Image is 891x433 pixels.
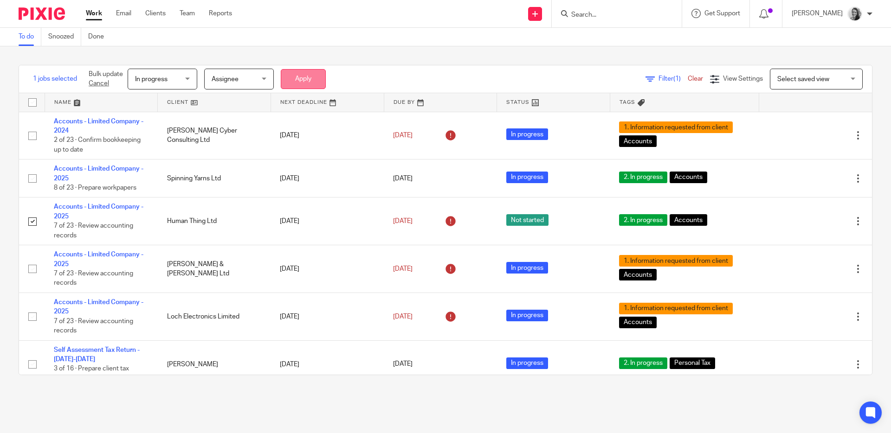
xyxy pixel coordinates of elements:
[619,269,657,280] span: Accounts
[54,118,143,134] a: Accounts - Limited Company - 2024
[670,172,707,183] span: Accounts
[54,270,133,287] span: 7 of 23 · Review accounting records
[158,112,271,159] td: [PERSON_NAME] Cyber Consulting Ltd
[54,366,129,382] span: 3 of 16 · Prepare client tax return
[158,340,271,388] td: [PERSON_NAME]
[506,128,548,140] span: In progress
[145,9,166,18] a: Clients
[506,214,549,226] span: Not started
[158,159,271,197] td: Spinning Yarns Ltd
[777,76,829,83] span: Select saved view
[271,245,384,293] td: [DATE]
[393,266,413,272] span: [DATE]
[393,132,413,139] span: [DATE]
[619,121,733,133] span: 1. Information requested from client
[54,251,143,267] a: Accounts - Limited Company - 2025
[792,9,843,18] p: [PERSON_NAME]
[54,318,133,334] span: 7 of 23 · Review accounting records
[281,69,326,89] button: Apply
[619,357,667,369] span: 2. In progress
[393,361,413,368] span: [DATE]
[393,175,413,182] span: [DATE]
[271,159,384,197] td: [DATE]
[158,245,271,293] td: [PERSON_NAME] & [PERSON_NAME] Ltd
[670,357,715,369] span: Personal Tax
[135,76,168,83] span: In progress
[723,76,763,82] span: View Settings
[619,135,657,147] span: Accounts
[33,74,77,83] span: 1 jobs selected
[89,80,109,87] a: Cancel
[180,9,195,18] a: Team
[271,197,384,245] td: [DATE]
[158,293,271,341] td: Loch Electronics Limited
[54,299,143,315] a: Accounts - Limited Company - 2025
[619,172,667,183] span: 2. In progress
[619,255,733,267] span: 1. Information requested from client
[506,310,548,321] span: In progress
[619,303,733,314] span: 1. Information requested from client
[54,223,133,239] span: 7 of 23 · Review accounting records
[19,7,65,20] img: Pixie
[393,218,413,224] span: [DATE]
[54,347,140,363] a: Self Assessment Tax Return - [DATE]-[DATE]
[506,262,548,274] span: In progress
[116,9,131,18] a: Email
[688,76,703,82] a: Clear
[158,197,271,245] td: Human Thing Ltd
[659,76,688,82] span: Filter
[619,214,667,226] span: 2. In progress
[393,313,413,320] span: [DATE]
[212,76,239,83] span: Assignee
[54,137,141,153] span: 2 of 23 · Confirm bookkeeping up to date
[48,28,81,46] a: Snoozed
[506,172,548,183] span: In progress
[271,112,384,159] td: [DATE]
[89,70,123,89] p: Bulk update
[54,166,143,181] a: Accounts - Limited Company - 2025
[271,293,384,341] td: [DATE]
[620,100,635,105] span: Tags
[86,9,102,18] a: Work
[271,340,384,388] td: [DATE]
[88,28,111,46] a: Done
[704,10,740,17] span: Get Support
[619,317,657,328] span: Accounts
[673,76,681,82] span: (1)
[847,6,862,21] img: IMG-0056.JPG
[209,9,232,18] a: Reports
[54,204,143,219] a: Accounts - Limited Company - 2025
[19,28,41,46] a: To do
[54,185,136,191] span: 8 of 23 · Prepare workpapers
[670,214,707,226] span: Accounts
[506,357,548,369] span: In progress
[570,11,654,19] input: Search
